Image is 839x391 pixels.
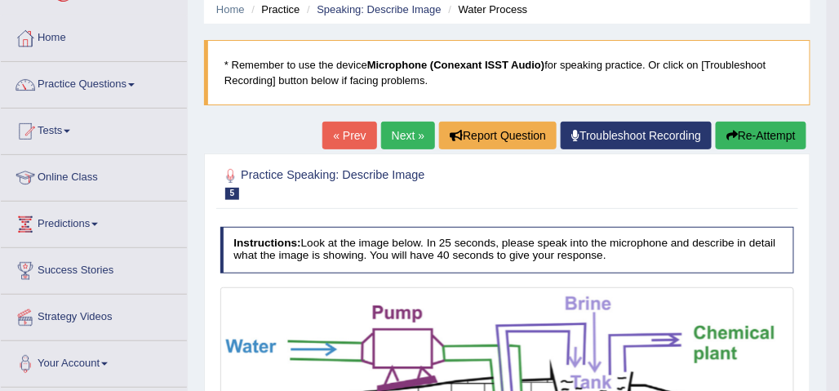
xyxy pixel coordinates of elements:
span: 5 [225,188,240,200]
a: Your Account [1,341,187,382]
a: Strategy Videos [1,295,187,335]
li: Practice [247,2,300,17]
blockquote: * Remember to use the device for speaking practice. Or click on [Troubleshoot Recording] button b... [204,40,810,105]
h2: Practice Speaking: Describe Image [220,166,576,200]
a: Home [1,16,187,56]
a: Practice Questions [1,62,187,103]
button: Report Question [439,122,557,149]
button: Re-Attempt [716,122,806,149]
a: Online Class [1,155,187,196]
a: Success Stories [1,248,187,289]
a: Predictions [1,202,187,242]
a: Speaking: Describe Image [317,3,441,16]
a: Next » [381,122,435,149]
b: Instructions: [233,237,300,249]
a: Troubleshoot Recording [561,122,712,149]
a: Tests [1,109,187,149]
b: Microphone (Conexant ISST Audio) [367,59,545,71]
a: Home [216,3,245,16]
li: Water Process [444,2,527,17]
a: « Prev [322,122,376,149]
h4: Look at the image below. In 25 seconds, please speak into the microphone and describe in detail w... [220,227,795,273]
